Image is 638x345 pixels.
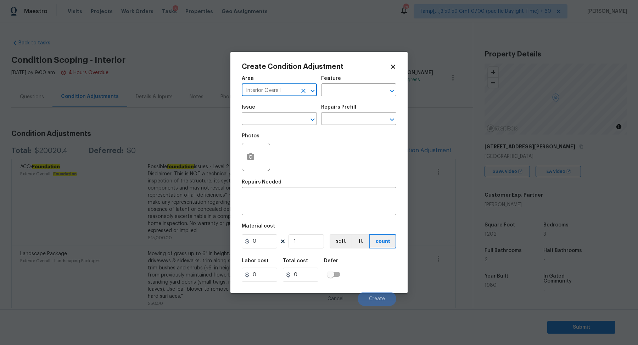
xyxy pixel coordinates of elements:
[242,105,255,110] h5: Issue
[369,296,385,302] span: Create
[242,133,259,138] h5: Photos
[242,63,390,70] h2: Create Condition Adjustment
[321,105,356,110] h5: Repairs Prefill
[242,224,275,229] h5: Material cost
[242,76,254,81] h5: Area
[352,234,369,248] button: ft
[308,115,318,125] button: Open
[330,234,352,248] button: sqft
[369,234,396,248] button: count
[283,258,308,263] h5: Total cost
[242,258,269,263] h5: Labor cost
[316,292,355,306] button: Cancel
[387,115,397,125] button: Open
[324,258,338,263] h5: Defer
[321,76,341,81] h5: Feature
[242,180,281,185] h5: Repairs Needed
[328,296,343,302] span: Cancel
[358,292,396,306] button: Create
[298,86,308,96] button: Clear
[387,86,397,96] button: Open
[308,86,318,96] button: Open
